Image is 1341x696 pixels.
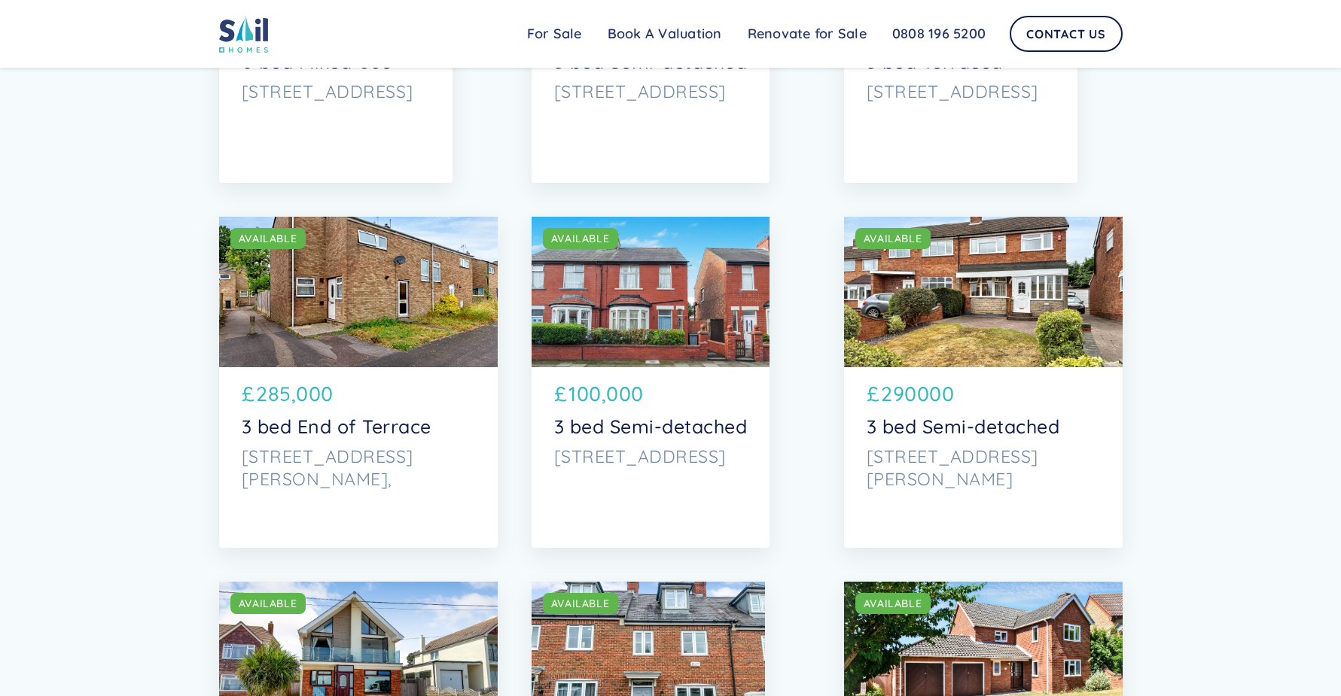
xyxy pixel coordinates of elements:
p: 3 bed End of Terrace [242,415,475,438]
div: AVAILABLE [551,231,610,246]
a: 0808 196 5200 [879,19,998,49]
a: For Sale [514,19,595,49]
p: 3 bed Terraced [867,50,1055,73]
p: [STREET_ADDRESS][PERSON_NAME] [867,445,1100,491]
div: AVAILABLE [239,231,297,246]
p: [STREET_ADDRESS][PERSON_NAME], [242,445,475,491]
p: 3 bed Semi-detached [554,50,748,73]
p: [STREET_ADDRESS] [867,81,1055,103]
a: AVAILABLE£285,0003 bed End of Terrace[STREET_ADDRESS][PERSON_NAME], [219,217,498,548]
a: AVAILABLE£2900003 bed Semi-detached[STREET_ADDRESS][PERSON_NAME] [844,217,1123,548]
img: sail home logo colored [219,15,269,53]
p: £ [867,378,880,409]
p: [STREET_ADDRESS] [554,81,748,103]
div: AVAILABLE [864,231,922,246]
p: £ [242,378,255,409]
p: 3 bed Semi-detached [867,415,1100,438]
p: £ [554,378,568,409]
a: Book A Valuation [595,19,735,49]
div: AVAILABLE [864,596,922,611]
p: 0 bed Mixed Use [242,50,430,73]
p: [STREET_ADDRESS] [242,81,430,103]
a: Renovate for Sale [735,19,879,49]
p: 290000 [881,378,954,409]
p: 3 bed Semi-detached [554,415,748,438]
p: 285,000 [256,378,334,409]
div: AVAILABLE [551,596,610,611]
a: Contact Us [1010,16,1123,52]
p: 100,000 [568,378,644,409]
div: AVAILABLE [239,596,297,611]
a: AVAILABLE£100,0003 bed Semi-detached[STREET_ADDRESS] [532,217,770,548]
p: [STREET_ADDRESS] [554,445,748,468]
